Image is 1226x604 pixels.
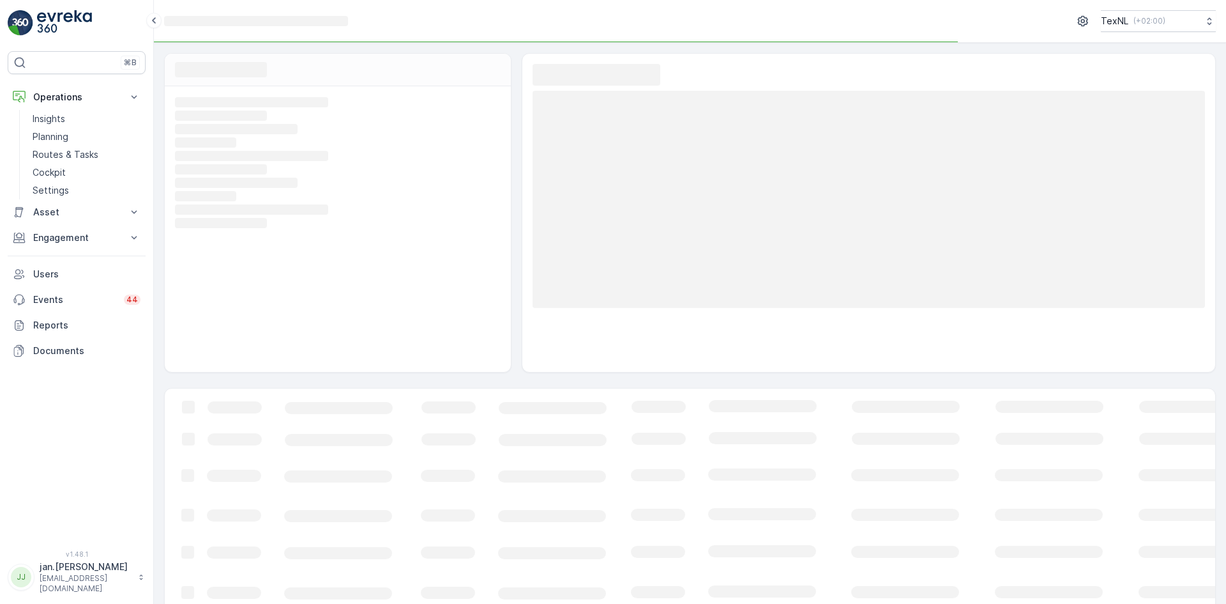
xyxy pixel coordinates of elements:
[8,225,146,251] button: Engagement
[27,182,146,199] a: Settings
[8,199,146,225] button: Asset
[8,261,146,287] a: Users
[1101,15,1128,27] p: TexNL
[8,338,146,364] a: Documents
[33,231,120,244] p: Engagement
[33,319,140,332] p: Reports
[8,313,146,338] a: Reports
[33,112,65,125] p: Insights
[8,287,146,313] a: Events44
[8,84,146,110] button: Operations
[33,148,98,161] p: Routes & Tasks
[124,58,137,68] p: ⌘B
[27,164,146,182] a: Cockpit
[11,567,31,587] div: JJ
[33,166,66,179] p: Cockpit
[33,268,140,281] p: Users
[33,206,120,219] p: Asset
[40,573,132,594] p: [EMAIL_ADDRESS][DOMAIN_NAME]
[33,293,116,306] p: Events
[8,10,33,36] img: logo
[33,91,120,104] p: Operations
[40,561,132,573] p: jan.[PERSON_NAME]
[33,345,140,357] p: Documents
[33,184,69,197] p: Settings
[27,128,146,146] a: Planning
[8,550,146,558] span: v 1.48.1
[8,561,146,594] button: JJjan.[PERSON_NAME][EMAIL_ADDRESS][DOMAIN_NAME]
[1133,16,1165,26] p: ( +02:00 )
[27,146,146,164] a: Routes & Tasks
[126,295,138,305] p: 44
[27,110,146,128] a: Insights
[1101,10,1216,32] button: TexNL(+02:00)
[33,130,68,143] p: Planning
[37,10,92,36] img: logo_light-DOdMpM7g.png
